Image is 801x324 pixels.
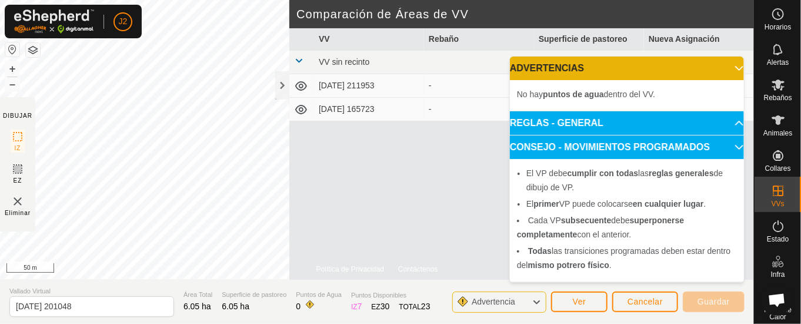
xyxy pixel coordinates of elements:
p-accordion-content: CONSEJO - MOVIMIENTOS PROGRAMADOS [510,159,744,282]
button: + [5,62,19,76]
li: Cada VP debe con el anterior. [517,213,737,242]
span: Puntos de Agua [296,290,342,300]
a: Contáctenos [398,264,438,275]
th: VV [314,28,424,51]
span: 7 [358,302,362,311]
span: Ver [573,297,586,306]
img: VV [11,194,25,209]
div: IZ [351,300,362,313]
span: VVs [771,200,784,207]
button: Guardar [683,292,745,312]
span: VV sin recinto [319,57,369,67]
th: Rebaño [424,28,534,51]
span: Guardar [697,297,730,306]
span: 30 [381,302,390,311]
span: Mapa de Calor [757,306,798,320]
span: Eliminar [5,209,31,217]
div: Chat abierto [761,284,793,316]
div: EZ [372,300,390,313]
span: IZ [15,144,21,153]
span: Superficie de pastoreo [222,290,286,300]
button: Restablecer Mapa [5,42,19,57]
b: reglas generales [649,168,714,178]
h2: Comparación de Áreas de VV [296,7,754,21]
span: J2 [119,15,128,28]
button: – [5,77,19,91]
td: [DATE] 165723 [314,98,424,121]
span: 0 [296,302,301,311]
span: 23 [421,302,430,311]
span: Rebaños [763,94,792,101]
button: Ver [551,292,608,312]
li: El VP debe las de dibujo de VP. [526,166,737,194]
b: puntos de agua [543,90,603,99]
span: Collares [765,165,790,172]
span: No hay dentro del VV. [517,90,655,99]
span: REGLAS - GENERAL [510,118,603,128]
img: Logo Gallagher [14,9,94,34]
b: en cualquier lugar [633,199,704,209]
span: Animales [763,130,792,137]
th: Superficie de pastoreo [534,28,644,51]
span: Cancelar [628,297,663,306]
p-accordion-header: CONSEJO - MOVIMIENTOS PROGRAMADOS [510,135,744,159]
b: mismo potrero físico [528,260,609,270]
span: Advertencia [472,297,515,306]
span: Área Total [183,290,212,300]
li: las transiciones programadas deben estar dentro del . [517,244,737,272]
b: Todas [528,246,552,256]
button: Cancelar [612,292,678,312]
span: EZ [14,176,22,185]
span: CONSEJO - MOVIMIENTOS PROGRAMADOS [510,143,710,152]
div: - [429,80,529,92]
span: Horarios [765,24,791,31]
span: Puntos Disponibles [351,290,430,300]
td: [DATE] 211953 [314,74,424,98]
span: ADVERTENCIAS [510,64,584,73]
span: Estado [767,236,789,243]
th: Nueva Asignación [644,28,754,51]
div: DIBUJAR [3,111,32,120]
p-accordion-header: ADVERTENCIAS [510,57,744,80]
span: Infra [770,271,785,278]
b: cumplir con todas [568,168,639,178]
span: 6.05 ha [222,302,249,311]
span: Vallado Virtual [9,286,174,296]
div: TOTAL [399,300,430,313]
b: subsecuente [561,216,612,225]
p-accordion-header: REGLAS - GENERAL [510,111,744,135]
p-accordion-content: ADVERTENCIAS [510,80,744,111]
button: Capas del Mapa [26,43,40,57]
span: 6.05 ha [183,302,211,311]
a: Política de Privacidad [316,264,384,275]
b: primer [533,199,559,209]
div: - [429,103,529,115]
span: Alertas [767,59,789,66]
li: El VP puede colocarse . [526,197,737,211]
